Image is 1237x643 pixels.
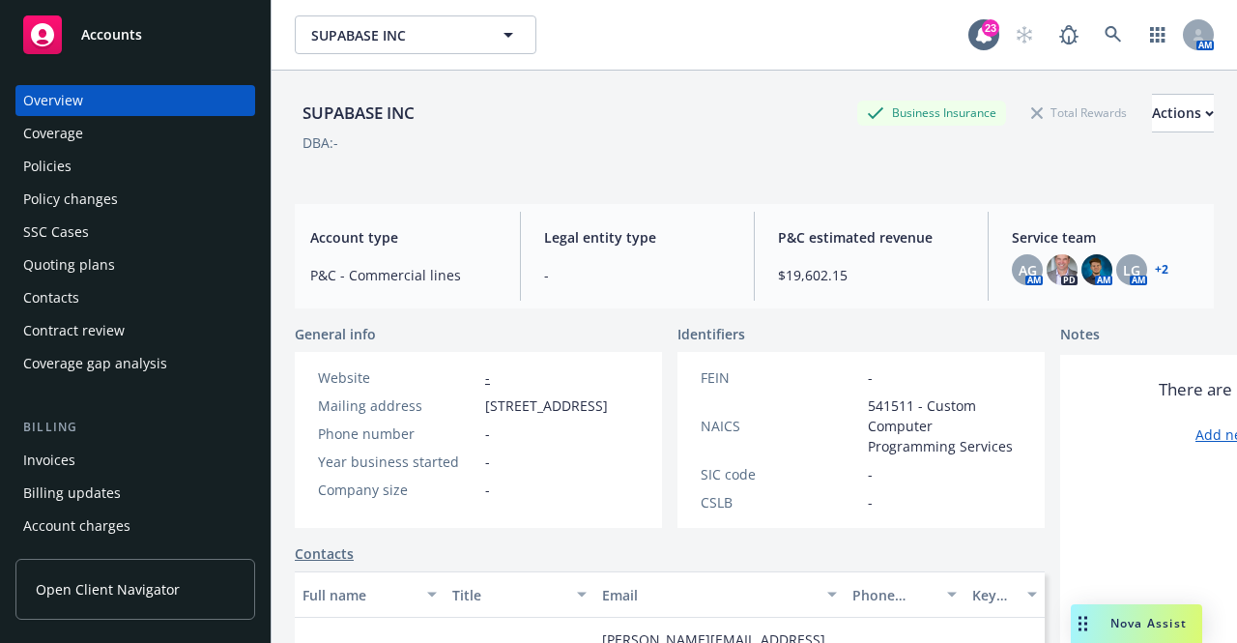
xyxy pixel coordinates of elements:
span: LG [1123,260,1140,280]
span: - [544,265,731,285]
div: Coverage gap analysis [23,348,167,379]
span: Account type [310,227,497,248]
a: Overview [15,85,255,116]
span: - [868,367,873,388]
a: Report a Bug [1050,15,1088,54]
div: Email [602,585,816,605]
div: Total Rewards [1021,101,1136,125]
div: CSLB [701,492,860,512]
a: Accounts [15,8,255,62]
span: AG [1019,260,1037,280]
div: Account charges [23,511,130,541]
div: Coverage [23,118,83,149]
div: Mailing address [318,395,477,416]
img: photo [1047,254,1078,285]
div: Actions [1152,95,1214,132]
div: Policies [23,151,72,182]
div: Policy changes [23,184,118,215]
div: Title [452,585,565,605]
a: Quoting plans [15,249,255,280]
span: 541511 - Custom Computer Programming Services [868,395,1021,456]
div: Year business started [318,452,477,472]
div: Billing updates [23,478,121,509]
span: Notes [1060,324,1100,347]
a: Coverage gap analysis [15,348,255,379]
a: Coverage [15,118,255,149]
div: Invoices [23,445,75,476]
button: Phone number [845,571,964,618]
span: Accounts [81,27,142,43]
a: Policies [15,151,255,182]
div: NAICS [701,416,860,436]
div: Quoting plans [23,249,115,280]
span: P&C - Commercial lines [310,265,497,285]
img: photo [1081,254,1112,285]
a: Contacts [295,543,354,564]
span: Open Client Navigator [36,579,180,599]
div: Contacts [23,282,79,313]
span: Identifiers [677,324,745,344]
a: Start snowing [1005,15,1044,54]
span: - [868,464,873,484]
a: Invoices [15,445,255,476]
div: 23 [982,19,999,37]
a: Contacts [15,282,255,313]
a: SSC Cases [15,217,255,248]
span: SUPABASE INC [311,25,478,45]
a: Switch app [1138,15,1177,54]
a: +2 [1155,264,1168,276]
button: Nova Assist [1071,604,1202,643]
button: Title [445,571,594,618]
a: Account charges [15,511,255,541]
div: SIC code [701,464,860,484]
span: $19,602.15 [778,265,964,285]
span: Nova Assist [1110,615,1187,631]
div: FEIN [701,367,860,388]
div: Key contact [972,585,1016,605]
span: - [868,492,873,512]
div: Full name [302,585,416,605]
div: Drag to move [1071,604,1095,643]
button: Key contact [964,571,1045,618]
span: Legal entity type [544,227,731,248]
a: Billing updates [15,478,255,509]
button: Full name [295,571,445,618]
div: Overview [23,85,83,116]
button: Email [594,571,845,618]
div: Company size [318,480,477,500]
button: Actions [1152,94,1214,132]
span: - [485,480,490,500]
button: SUPABASE INC [295,15,536,54]
div: SSC Cases [23,217,89,248]
div: SUPABASE INC [295,101,422,126]
a: Policy changes [15,184,255,215]
div: Phone number [852,585,935,605]
div: Business Insurance [857,101,1006,125]
div: Website [318,367,477,388]
span: - [485,452,490,472]
span: Service team [1012,227,1198,248]
span: - [485,424,490,444]
span: P&C estimated revenue [778,227,964,248]
a: - [485,368,490,387]
span: General info [295,324,376,344]
span: [STREET_ADDRESS] [485,395,608,416]
div: Phone number [318,424,477,444]
a: Search [1094,15,1133,54]
div: Billing [15,418,255,437]
a: Contract review [15,315,255,346]
div: Contract review [23,315,125,346]
div: DBA: - [302,132,338,153]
